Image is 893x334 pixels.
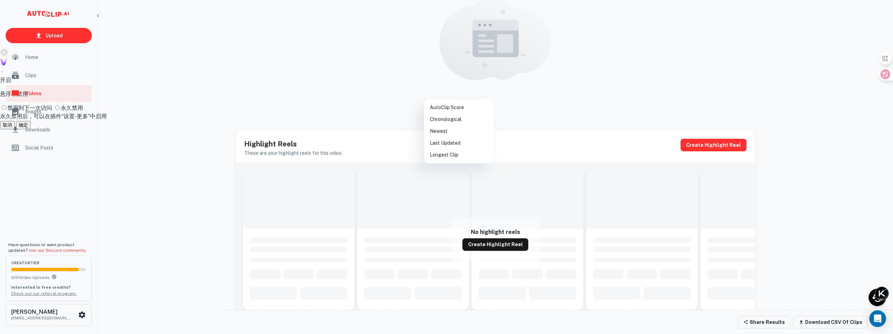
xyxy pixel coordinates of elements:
[869,310,886,327] div: Open Intercom Messenger
[427,149,491,161] li: Longest Clip
[427,101,491,113] li: AutoClip Score
[427,125,491,137] li: Newest
[427,137,491,149] li: Last Updated
[427,113,491,125] li: Chronological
